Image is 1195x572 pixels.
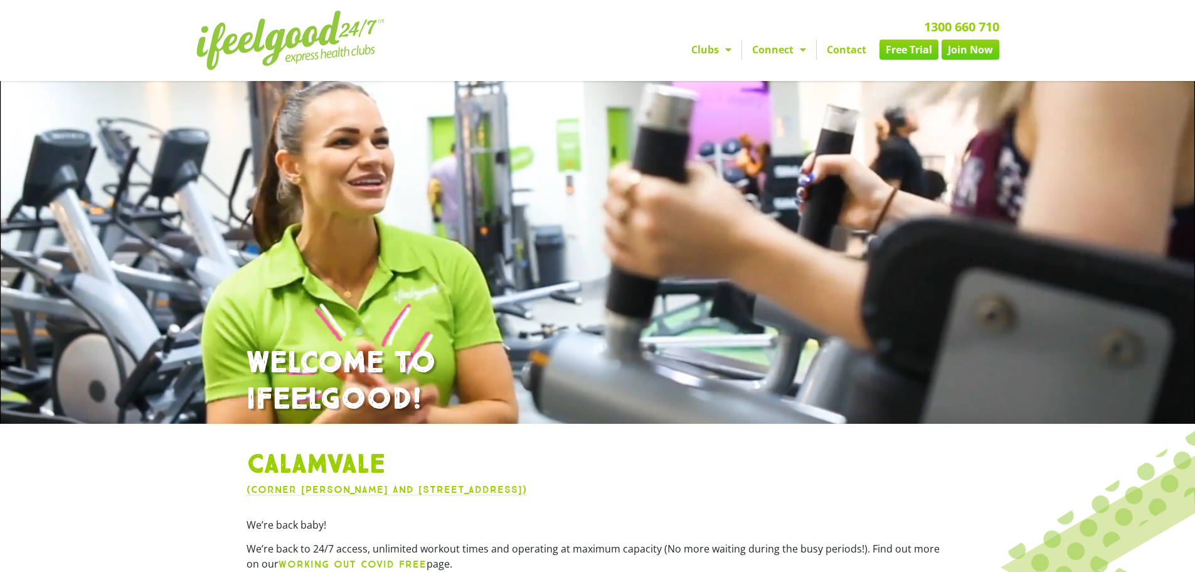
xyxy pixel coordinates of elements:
[879,40,938,60] a: Free Trial
[942,40,999,60] a: Join Now
[924,18,999,35] a: 1300 660 710
[247,517,949,532] p: We’re back baby!
[247,449,949,482] h1: Calamvale
[482,40,999,60] nav: Menu
[279,557,427,571] a: WORKING OUT COVID FREE
[247,483,527,495] a: (Corner [PERSON_NAME] and [STREET_ADDRESS])
[681,40,741,60] a: Clubs
[247,541,949,572] p: We’re back to 24/7 access, unlimited workout times and operating at maximum capacity (No more wai...
[279,558,427,570] b: WORKING OUT COVID FREE
[742,40,816,60] a: Connect
[817,40,876,60] a: Contact
[247,345,949,418] h1: WELCOME TO IFEELGOOD!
